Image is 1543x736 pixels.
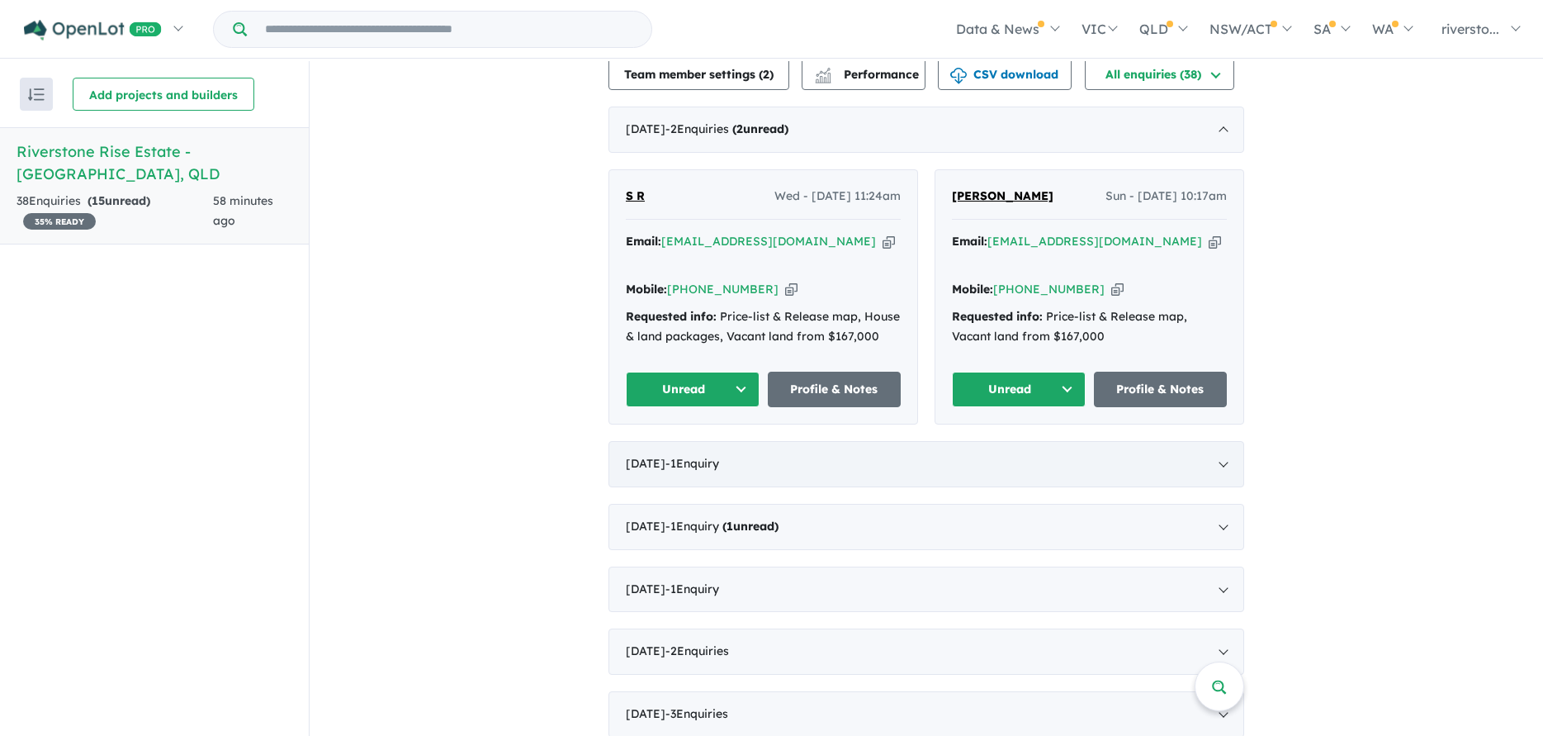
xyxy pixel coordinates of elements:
img: line-chart.svg [816,68,831,77]
span: 58 minutes ago [213,193,273,228]
h5: Riverstone Rise Estate - [GEOGRAPHIC_DATA] , QLD [17,140,292,185]
div: Price-list & Release map, House & land packages, Vacant land from $167,000 [626,307,901,347]
span: [PERSON_NAME] [952,188,1053,203]
a: [PHONE_NUMBER] [667,282,779,297]
button: CSV download [938,57,1072,90]
strong: Mobile: [952,282,993,297]
input: Try estate name, suburb, builder or developer [250,12,648,47]
span: - 2 Enquir ies [665,643,729,658]
span: 15 [92,193,105,208]
button: Copy [883,233,895,250]
span: 1 [727,519,733,534]
span: S R [626,188,645,203]
a: [EMAIL_ADDRESS][DOMAIN_NAME] [987,234,1202,249]
a: [PERSON_NAME] [952,187,1053,207]
button: Unread [952,372,1086,407]
button: Copy [1209,233,1221,250]
div: [DATE] [608,629,1244,675]
span: Wed - [DATE] 11:24am [774,187,901,207]
strong: Mobile: [626,282,667,297]
strong: Requested info: [626,309,717,324]
a: S R [626,187,645,207]
div: [DATE] [608,441,1244,487]
div: Price-list & Release map, Vacant land from $167,000 [952,307,1227,347]
strong: ( unread) [88,193,150,208]
div: [DATE] [608,504,1244,550]
strong: Email: [626,234,661,249]
img: sort.svg [28,88,45,101]
button: Add projects and builders [73,78,254,111]
strong: Email: [952,234,987,249]
span: Sun - [DATE] 10:17am [1105,187,1227,207]
a: Profile & Notes [768,372,902,407]
span: - 1 Enquir y [665,456,719,471]
span: - 2 Enquir ies [665,121,788,136]
button: Performance [802,57,925,90]
img: Openlot PRO Logo White [24,20,162,40]
button: Unread [626,372,760,407]
div: 38 Enquir ies [17,192,213,231]
button: Copy [1111,281,1124,298]
strong: ( unread) [732,121,788,136]
button: All enquiries (38) [1085,57,1234,90]
div: [DATE] [608,567,1244,613]
button: Copy [785,281,798,298]
strong: ( unread) [722,519,779,534]
span: 2 [763,67,769,82]
div: [DATE] [608,107,1244,153]
span: Performance [817,67,919,82]
a: Profile & Notes [1094,372,1228,407]
span: - 1 Enquir y [665,519,779,534]
img: bar-chart.svg [815,73,831,83]
span: 2 [736,121,743,136]
span: - 3 Enquir ies [665,706,728,721]
a: [PHONE_NUMBER] [993,282,1105,297]
a: [EMAIL_ADDRESS][DOMAIN_NAME] [661,234,876,249]
strong: Requested info: [952,309,1043,324]
img: download icon [950,68,967,84]
button: Team member settings (2) [608,57,789,90]
span: 35 % READY [23,213,96,230]
span: riversto... [1441,21,1499,37]
span: - 1 Enquir y [665,582,719,596]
